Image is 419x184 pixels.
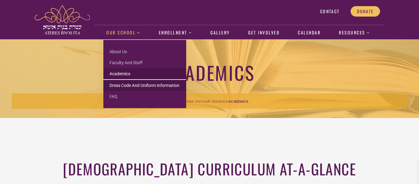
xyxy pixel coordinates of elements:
[336,26,373,40] a: Resources
[35,5,90,34] img: ateres
[38,159,381,178] h2: [DEMOGRAPHIC_DATA] curriculum At-A-Glance
[203,100,226,104] span: Our School
[314,6,346,17] a: Contact
[12,61,407,84] h1: Academics
[295,26,324,40] a: Calendar
[245,26,283,40] a: Get Involved
[207,26,233,40] a: Gallery
[320,9,340,14] span: Contact
[351,6,380,17] a: Donate
[12,93,407,109] div: > >
[103,40,186,108] ul: Our School
[229,100,248,104] span: Academics
[103,26,144,40] a: Our School
[103,91,186,102] a: FAQ
[357,9,374,14] span: Donate
[156,26,195,40] a: Enrollment
[103,46,186,57] a: About us
[103,68,186,80] a: Academics
[103,80,186,91] a: Dress Code and Uniform Information
[203,98,226,104] a: Our School
[103,57,186,68] a: Faculty and Staff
